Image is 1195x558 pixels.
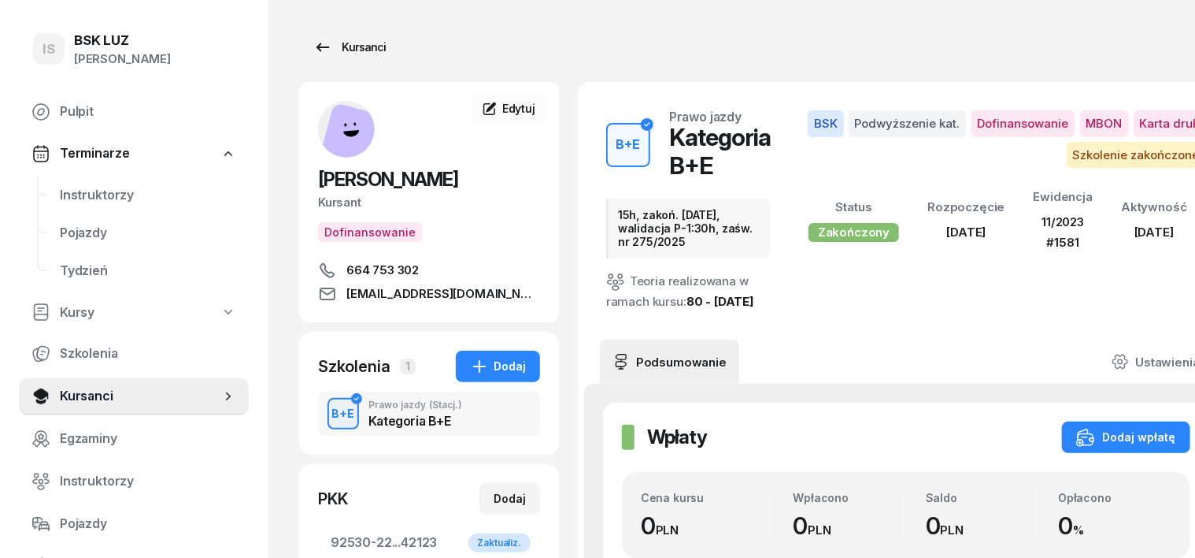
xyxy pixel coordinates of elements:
[429,400,462,410] span: (Stacj.)
[468,534,531,552] div: Zaktualiz.
[641,511,773,541] div: 0
[47,252,249,290] a: Tydzień
[60,429,236,449] span: Egzaminy
[19,295,249,331] a: Kursy
[1080,110,1129,137] span: MBON
[74,34,171,47] div: BSK LUZ
[318,488,348,510] div: PKK
[318,392,540,436] button: B+EPrawo jazdy(Stacj.)Kategoria B+E
[686,294,754,309] a: 80 - [DATE]
[494,489,526,508] div: Dodaj
[669,123,771,180] div: Kategoria B+E
[793,491,905,504] div: Wpłacono
[19,420,249,458] a: Egzaminy
[808,523,831,538] small: PLN
[346,285,540,303] span: [EMAIL_ADDRESS][DOMAIN_NAME]
[808,110,844,137] span: BSK
[656,523,679,538] small: PLN
[60,185,236,206] span: Instruktorzy
[60,386,220,407] span: Kursanci
[327,398,359,430] button: B+E
[808,223,899,242] div: Zakończony
[456,351,540,382] button: Dodaj
[971,110,1075,137] span: Dofinansowanie
[47,177,249,214] a: Instruktorzy
[318,261,540,280] a: 664 753 302
[60,303,94,323] span: Kursy
[368,415,462,427] div: Kategoria B+E
[60,143,129,164] span: Terminarze
[400,359,416,374] span: 1
[60,514,236,534] span: Pojazdy
[808,197,899,218] div: Status
[669,110,742,123] div: Prawo jazdy
[1058,491,1171,504] div: Opłacono
[299,32,400,63] a: Kursanci
[606,271,771,312] div: Teoria realizowana w ramach kursu:
[318,222,422,242] button: Dofinansowanie
[318,285,540,303] a: [EMAIL_ADDRESS][DOMAIN_NAME]
[19,93,249,131] a: Pulpit
[479,483,540,515] button: Dodaj
[1058,511,1171,541] div: 0
[19,463,249,500] a: Instruktorzy
[1121,197,1187,218] div: Aktywność
[60,102,236,122] span: Pulpit
[60,471,236,492] span: Instruktorzy
[19,505,249,543] a: Pojazdy
[60,261,236,281] span: Tydzień
[1073,523,1084,538] small: %
[606,199,771,259] div: 15h, zakoń. [DATE], walidacja P-1:30h, zaśw. nr 275/2025
[941,523,964,538] small: PLN
[1121,222,1187,243] div: [DATE]
[1062,422,1190,453] button: Dodaj wpłatę
[19,378,249,415] a: Kursanci
[19,136,249,172] a: Terminarze
[793,511,905,541] div: 0
[60,223,236,244] span: Pojazdy
[610,132,647,158] div: B+E
[313,38,386,57] div: Kursanci
[74,49,171,69] div: [PERSON_NAME]
[641,491,773,504] div: Cena kursu
[470,357,526,376] div: Dodaj
[318,355,390,378] div: Szkolenia
[318,192,540,213] div: Kursant
[19,335,249,373] a: Szkolenia
[368,400,462,410] div: Prawo jazdy
[1076,428,1176,447] div: Dodaj wpłatę
[47,214,249,252] a: Pojazdy
[926,491,1038,504] div: Saldo
[502,102,535,115] span: Edytuj
[927,197,1004,218] div: Rozpoczęcie
[60,344,236,364] span: Szkolenia
[947,225,986,240] span: [DATE]
[1034,212,1093,252] div: 11/2023 #1581
[326,404,361,423] div: B+E
[346,261,419,280] span: 664 753 302
[926,511,1038,541] div: 0
[318,168,458,191] span: [PERSON_NAME]
[849,110,967,137] span: Podwyższenie kat.
[606,123,650,167] button: B+E
[647,425,707,450] h2: Wpłaty
[331,533,527,553] span: 92530-22...42123
[471,95,546,123] a: Edytuj
[600,340,739,384] a: Podsumowanie
[1034,187,1093,207] div: Ewidencja
[43,43,55,56] span: IS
